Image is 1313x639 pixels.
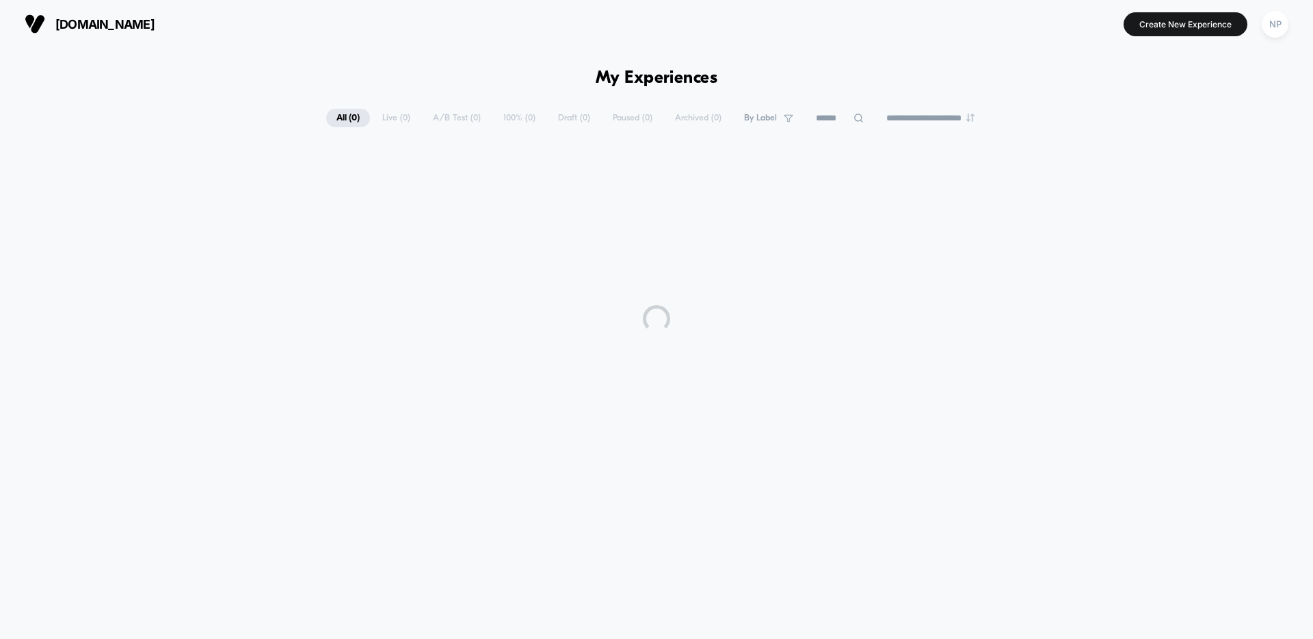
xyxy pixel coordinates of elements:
span: [DOMAIN_NAME] [55,17,155,31]
img: Visually logo [25,14,45,34]
div: NP [1262,11,1288,38]
span: By Label [744,113,777,123]
button: [DOMAIN_NAME] [21,13,159,35]
button: NP [1258,10,1292,38]
span: All ( 0 ) [326,109,370,127]
h1: My Experiences [596,68,718,88]
img: end [966,114,974,122]
button: Create New Experience [1124,12,1247,36]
